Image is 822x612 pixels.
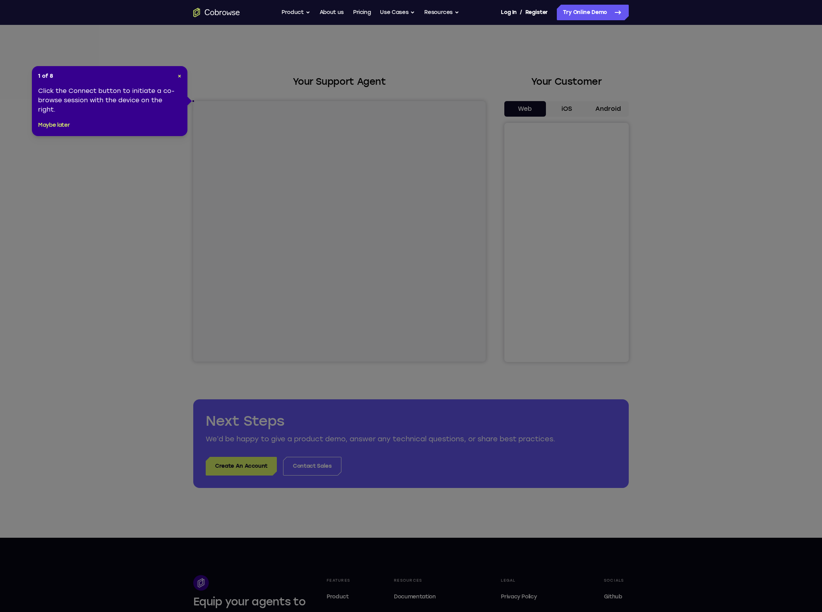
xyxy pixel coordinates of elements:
[193,8,240,17] a: Go to the home page
[557,5,629,20] a: Try Online Demo
[38,86,181,114] div: Click the Connect button to initiate a co-browse session with the device on the right.
[525,5,548,20] a: Register
[320,5,344,20] a: About us
[501,5,516,20] a: Log In
[178,73,181,79] span: ×
[38,72,53,80] span: 1 of 8
[282,5,310,20] button: Product
[520,8,522,17] span: /
[178,72,181,80] button: Close Tour
[424,5,459,20] button: Resources
[353,5,371,20] a: Pricing
[38,121,70,130] button: Maybe later
[380,5,415,20] button: Use Cases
